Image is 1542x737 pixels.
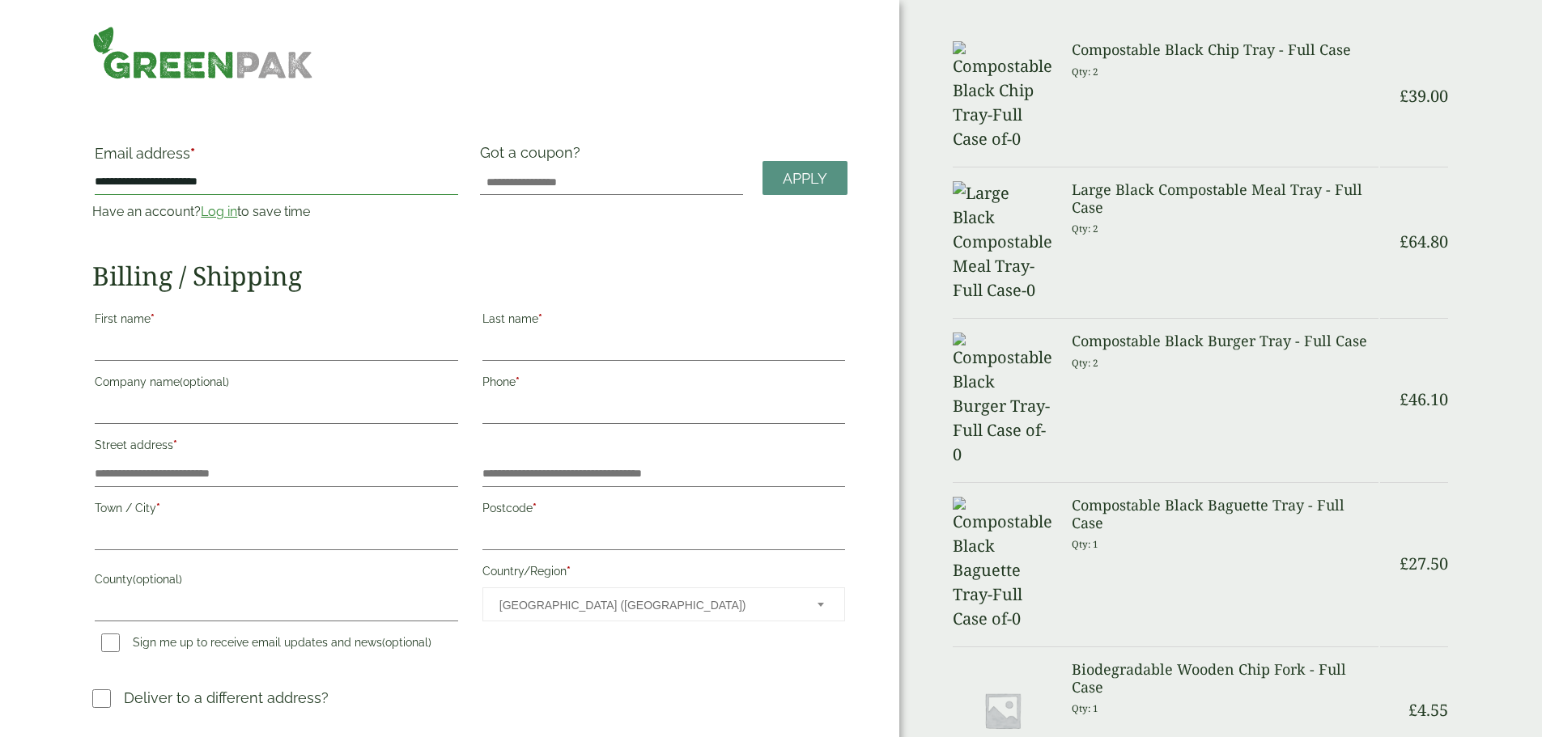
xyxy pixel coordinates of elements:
h3: Compostable Black Chip Tray - Full Case [1072,41,1378,59]
h3: Compostable Black Baguette Tray - Full Case [1072,497,1378,532]
input: Sign me up to receive email updates and news(optional) [101,633,120,652]
abbr: required [567,565,571,578]
span: Apply [783,170,827,188]
span: (optional) [180,375,229,388]
label: Got a coupon? [480,144,587,169]
span: £ [1408,699,1417,721]
label: Country/Region [482,560,845,587]
bdi: 46.10 [1400,388,1448,410]
label: Phone [482,371,845,398]
abbr: required [538,312,542,325]
bdi: 4.55 [1408,699,1448,721]
img: Compostable Black Chip Tray-Full Case of-0 [953,41,1051,151]
bdi: 39.00 [1400,85,1448,107]
h2: Billing / Shipping [92,260,847,291]
small: Qty: 2 [1072,66,1098,78]
label: Last name [482,307,845,335]
abbr: required [173,438,177,451]
span: (optional) [133,573,182,586]
label: Town / City [95,497,457,524]
span: £ [1400,85,1408,107]
span: (optional) [382,636,431,649]
span: Country/Region [482,587,845,621]
abbr: required [190,145,195,162]
p: Have an account? to save time [92,202,460,222]
h3: Compostable Black Burger Tray - Full Case [1072,332,1378,350]
img: Compostable Black Burger Tray-Full Case of-0 [953,332,1051,467]
a: Apply [763,161,847,196]
abbr: required [156,502,160,515]
label: Postcode [482,497,845,524]
span: United Kingdom (UK) [499,588,796,622]
img: GreenPak Supplies [92,26,313,79]
p: Deliver to a different address? [124,687,329,709]
h3: Biodegradable Wooden Chip Fork - Full Case [1072,661,1378,696]
label: Sign me up to receive email updates and news [95,636,438,654]
abbr: required [516,375,520,388]
label: County [95,568,457,595]
abbr: required [533,502,537,515]
bdi: 27.50 [1400,553,1448,574]
label: Company name [95,371,457,398]
span: £ [1400,553,1408,574]
bdi: 64.80 [1400,231,1448,252]
img: Large Black Compostable Meal Tray-Full Case-0 [953,181,1051,303]
span: £ [1400,231,1408,252]
label: First name [95,307,457,335]
label: Street address [95,434,457,461]
small: Qty: 1 [1072,538,1098,550]
h3: Large Black Compostable Meal Tray - Full Case [1072,181,1378,216]
abbr: required [151,312,155,325]
small: Qty: 2 [1072,357,1098,369]
img: Compostable Black Baguette Tray-Full Case of-0 [953,497,1051,631]
label: Email address [95,146,457,169]
small: Qty: 2 [1072,222,1098,235]
a: Log in [201,204,237,219]
small: Qty: 1 [1072,702,1098,714]
span: £ [1400,388,1408,410]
